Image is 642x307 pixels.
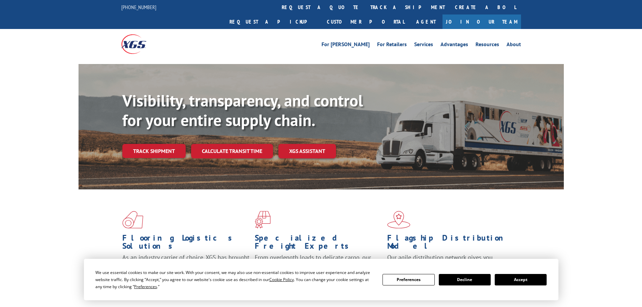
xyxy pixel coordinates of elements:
[414,42,433,49] a: Services
[440,42,468,49] a: Advantages
[439,274,491,285] button: Decline
[255,253,382,283] p: From overlength loads to delicate cargo, our experienced staff knows the best way to move your fr...
[278,144,336,158] a: XGS ASSISTANT
[387,234,515,253] h1: Flagship Distribution Model
[122,253,249,277] span: As an industry carrier of choice, XGS has brought innovation and dedication to flooring logistics...
[383,274,434,285] button: Preferences
[122,234,250,253] h1: Flooring Logistics Solutions
[269,277,294,282] span: Cookie Policy
[255,211,271,228] img: xgs-icon-focused-on-flooring-red
[224,14,322,29] a: Request a pickup
[409,14,442,29] a: Agent
[95,269,374,290] div: We use essential cookies to make our site work. With your consent, we may also use non-essential ...
[377,42,407,49] a: For Retailers
[134,284,157,289] span: Preferences
[387,211,410,228] img: xgs-icon-flagship-distribution-model-red
[255,234,382,253] h1: Specialized Freight Experts
[121,4,156,10] a: [PHONE_NUMBER]
[442,14,521,29] a: Join Our Team
[191,144,273,158] a: Calculate transit time
[84,259,558,300] div: Cookie Consent Prompt
[507,42,521,49] a: About
[387,253,511,269] span: Our agile distribution network gives you nationwide inventory management on demand.
[122,144,186,158] a: Track shipment
[322,14,409,29] a: Customer Portal
[122,211,143,228] img: xgs-icon-total-supply-chain-intelligence-red
[476,42,499,49] a: Resources
[122,90,363,130] b: Visibility, transparency, and control for your entire supply chain.
[495,274,547,285] button: Accept
[322,42,370,49] a: For [PERSON_NAME]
